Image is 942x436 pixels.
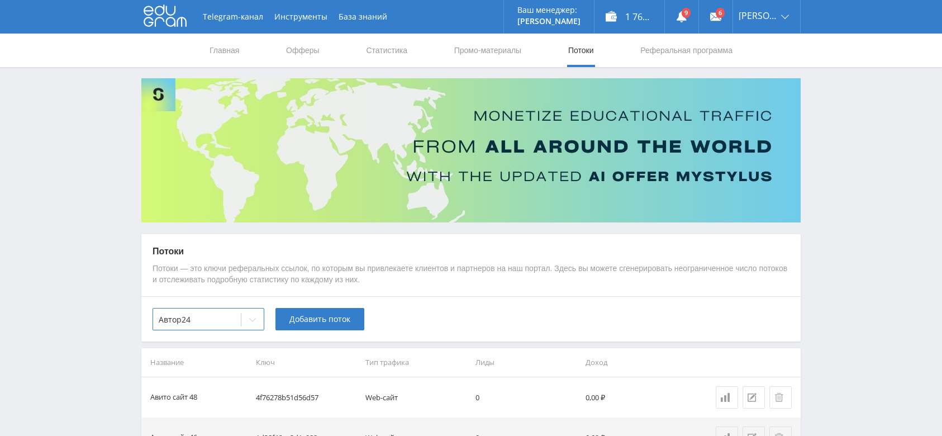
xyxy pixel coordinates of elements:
a: Промо-материалы [453,34,522,67]
p: Потоки [153,245,789,258]
th: Ключ [251,348,361,377]
th: Название [141,348,251,377]
a: Реферальная программа [639,34,734,67]
a: Потоки [567,34,595,67]
td: 0 [471,377,581,418]
th: Тип трафика [361,348,471,377]
button: Редактировать [743,386,765,409]
td: Web-сайт [361,377,471,418]
a: Главная [208,34,240,67]
span: [PERSON_NAME] [739,11,778,20]
td: 0,00 ₽ [581,377,691,418]
a: Офферы [285,34,321,67]
p: [PERSON_NAME] [517,17,581,26]
button: Удалить [769,386,792,409]
img: Banner [141,78,801,222]
a: Статистика [716,386,738,409]
p: Ваш менеджер: [517,6,581,15]
button: Добавить поток [275,308,364,330]
th: Доход [581,348,691,377]
div: Авито сайт 48 [150,391,197,404]
span: Добавить поток [289,315,350,324]
a: Статистика [365,34,408,67]
th: Лиды [471,348,581,377]
p: Потоки — это ключи реферальных ссылок, по которым вы привлекаете клиентов и партнеров на наш порт... [153,263,789,285]
td: 4f76278b51d56d57 [251,377,361,418]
